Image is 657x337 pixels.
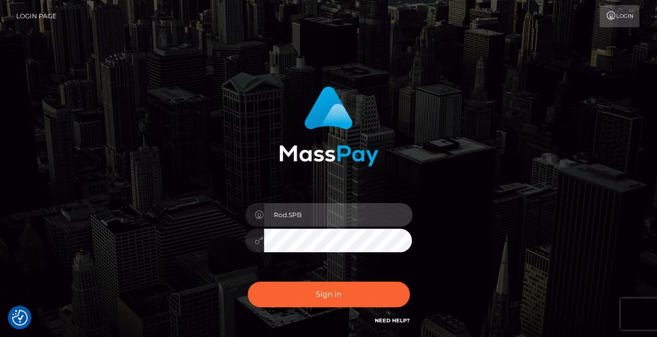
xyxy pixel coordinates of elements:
a: Login Page [16,5,56,27]
button: Consent Preferences [12,310,28,325]
input: Username... [264,203,412,227]
button: Sign in [248,282,410,307]
a: Login [600,5,639,27]
a: Need Help? [375,317,410,324]
img: MassPay Login [279,86,378,166]
img: Revisit consent button [12,310,28,325]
